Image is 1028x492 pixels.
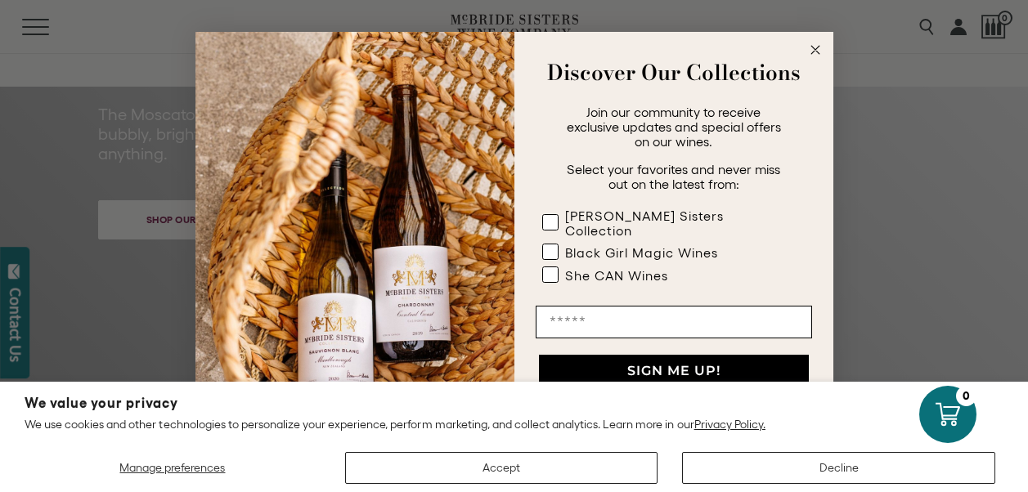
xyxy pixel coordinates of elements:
div: She CAN Wines [565,268,668,283]
strong: Discover Our Collections [547,56,801,88]
span: Join our community to receive exclusive updates and special offers on our wines. [567,105,781,149]
button: Accept [345,452,658,484]
h2: We value your privacy [25,396,1003,410]
button: SIGN ME UP! [539,355,809,387]
button: Manage preferences [25,452,321,484]
input: Email [536,306,812,338]
span: Select your favorites and never miss out on the latest from: [567,162,780,191]
div: [PERSON_NAME] Sisters Collection [565,208,779,238]
button: Decline [682,452,995,484]
p: We use cookies and other technologies to personalize your experience, perform marketing, and coll... [25,417,1003,432]
span: Manage preferences [119,461,225,474]
div: 0 [956,386,976,406]
img: 42653730-7e35-4af7-a99d-12bf478283cf.jpeg [195,32,514,461]
button: Close dialog [806,40,825,60]
a: Privacy Policy. [694,418,765,431]
div: Black Girl Magic Wines [565,245,718,260]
